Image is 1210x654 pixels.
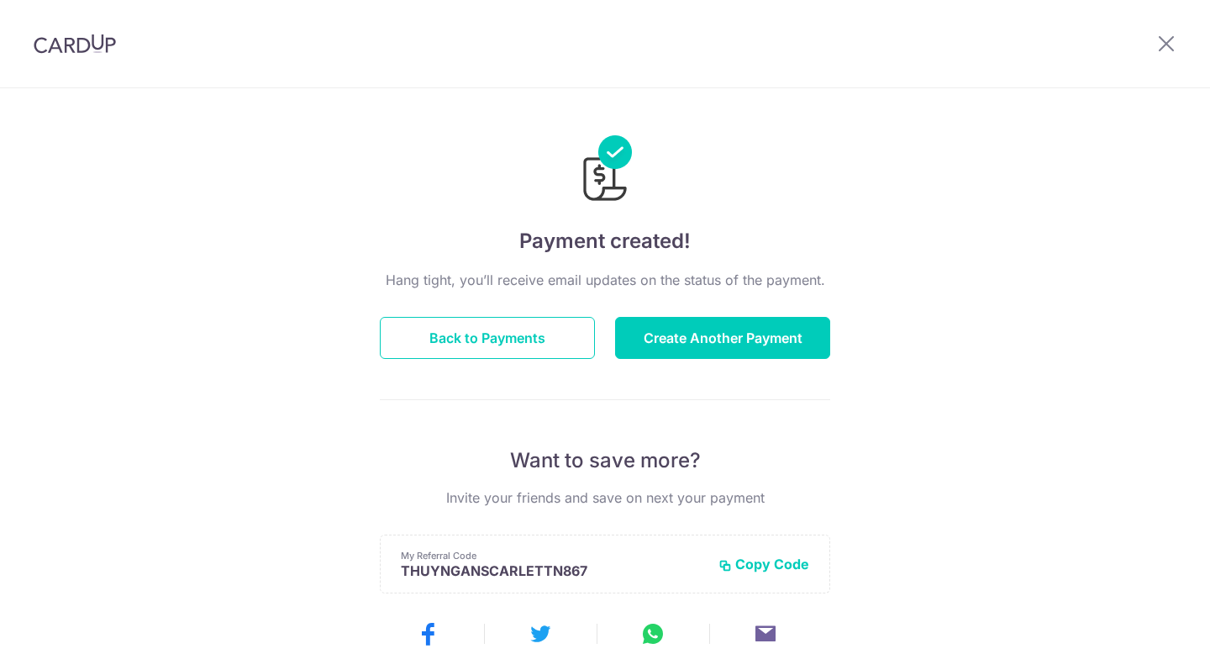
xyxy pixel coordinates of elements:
button: Create Another Payment [615,317,830,359]
img: Payments [578,135,632,206]
p: THUYNGANSCARLETTN867 [401,562,705,579]
p: Want to save more? [380,447,830,474]
p: Hang tight, you’ll receive email updates on the status of the payment. [380,270,830,290]
p: Invite your friends and save on next your payment [380,488,830,508]
p: My Referral Code [401,549,705,562]
img: CardUp [34,34,116,54]
h4: Payment created! [380,226,830,256]
button: Back to Payments [380,317,595,359]
button: Copy Code [718,556,809,572]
